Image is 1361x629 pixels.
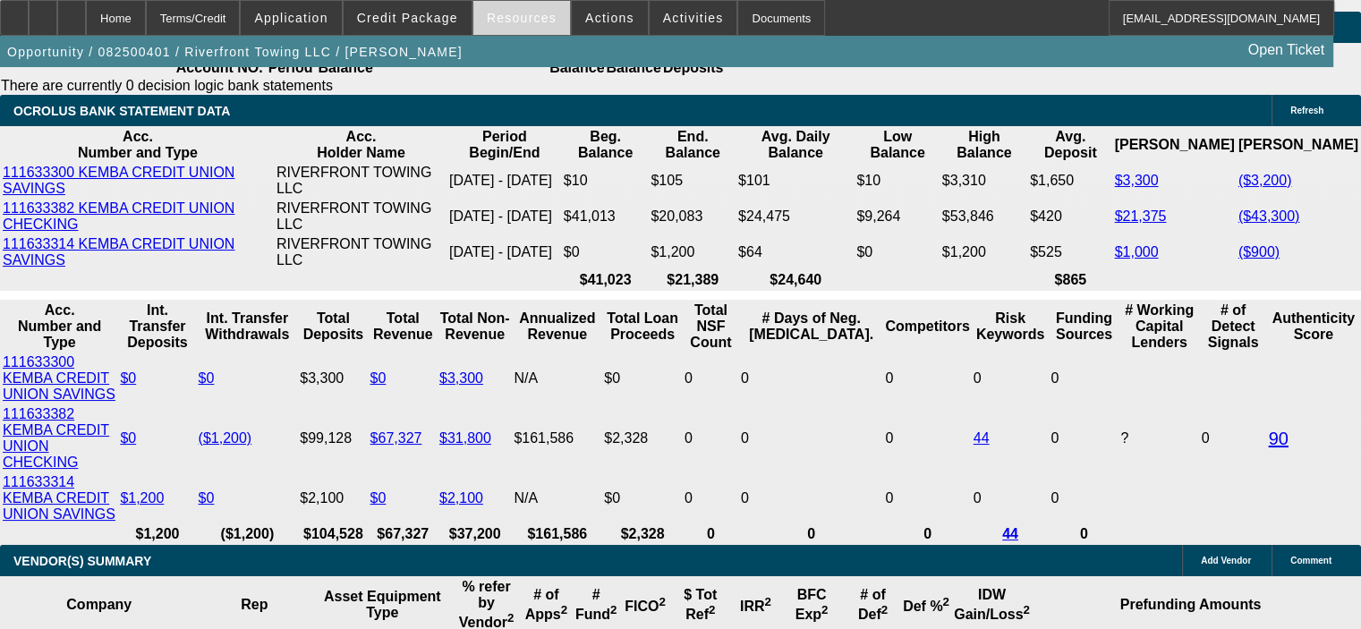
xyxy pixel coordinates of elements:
[603,302,682,352] th: Total Loan Proceeds
[3,236,234,268] a: 111633314 KEMBA CREDIT UNION SAVINGS
[563,235,649,269] td: $0
[1050,405,1118,472] td: 0
[563,271,649,289] th: $41,023
[13,554,151,568] span: VENDOR(S) SUMMARY
[650,235,736,269] td: $1,200
[650,271,736,289] th: $21,389
[884,525,970,543] th: 0
[1029,235,1111,269] td: $525
[903,599,949,614] b: Def %
[563,128,649,162] th: Beg. Balance
[1050,473,1118,523] td: 0
[709,603,715,616] sup: 2
[764,595,770,608] sup: 2
[507,611,514,625] sup: 2
[3,406,109,470] a: 111633382 KEMBA CREDIT UNION CHECKING
[1201,302,1266,352] th: # of Detect Signals
[740,599,771,614] b: IRR
[603,353,682,404] td: $0
[198,302,298,352] th: Int. Transfer Withdrawals
[1238,128,1359,162] th: [PERSON_NAME]
[513,302,601,352] th: Annualized Revenue
[276,235,447,269] td: RIVERFRONT TOWING LLC
[855,235,939,269] td: $0
[625,599,666,614] b: FICO
[884,353,970,404] td: 0
[439,490,483,506] a: $2,100
[737,271,854,289] th: $24,640
[973,473,1049,523] td: 0
[513,353,601,404] td: N/A
[370,370,387,386] a: $0
[276,200,447,234] td: RIVERFRONT TOWING LLC
[1050,353,1118,404] td: 0
[276,164,447,198] td: RIVERFRONT TOWING LLC
[1114,208,1166,224] a: $21,375
[684,525,738,543] th: 0
[299,405,367,472] td: $99,128
[737,128,854,162] th: Avg. Daily Balance
[684,302,738,352] th: Sum of the Total NSF Count and Total Overdraft Fee Count from Ocrolus
[737,200,854,234] td: $24,475
[1268,429,1288,448] a: 90
[3,474,115,522] a: 111633314 KEMBA CREDIT UNION SAVINGS
[1114,244,1158,259] a: $1,000
[370,430,422,446] a: $67,327
[1114,173,1158,188] a: $3,300
[370,490,387,506] a: $0
[198,525,298,543] th: ($1,200)
[795,587,829,622] b: BFC Exp
[941,164,1027,198] td: $3,310
[855,164,939,198] td: $10
[858,587,888,622] b: # of Def
[572,1,648,35] button: Actions
[487,11,557,25] span: Resources
[448,200,561,234] td: [DATE] - [DATE]
[1050,302,1118,352] th: Funding Sources
[1290,106,1323,115] span: Refresh
[1290,556,1331,565] span: Comment
[941,235,1027,269] td: $1,200
[563,164,649,198] td: $10
[241,597,268,612] b: Rep
[684,473,738,523] td: 0
[254,11,327,25] span: Application
[663,11,724,25] span: Activities
[299,353,367,404] td: $3,300
[66,597,132,612] b: Company
[737,235,854,269] td: $64
[1238,208,1300,224] a: ($43,300)
[884,473,970,523] td: 0
[357,11,458,25] span: Credit Package
[2,302,117,352] th: Acc. Number and Type
[575,587,617,622] b: # Fund
[448,128,561,162] th: Period Begin/End
[603,525,682,543] th: $2,328
[684,405,738,472] td: 0
[650,128,736,162] th: End. Balance
[603,405,682,472] td: $2,328
[684,353,738,404] td: 0
[1119,302,1198,352] th: # Working Capital Lenders
[370,525,437,543] th: $67,327
[299,525,367,543] th: $104,528
[855,128,939,162] th: Low Balance
[370,302,437,352] th: Total Revenue
[119,302,195,352] th: Int. Transfer Deposits
[954,587,1030,622] b: IDW Gain/Loss
[3,165,234,196] a: 111633300 KEMBA CREDIT UNION SAVINGS
[740,302,883,352] th: # Days of Neg. [MEDICAL_DATA].
[740,405,883,472] td: 0
[650,164,736,198] td: $105
[119,525,195,543] th: $1,200
[1029,164,1111,198] td: $1,650
[120,490,164,506] a: $1,200
[650,1,737,35] button: Activities
[120,430,136,446] a: $0
[1267,302,1359,352] th: Authenticity Score
[603,473,682,523] td: $0
[1238,173,1292,188] a: ($3,200)
[1113,128,1235,162] th: [PERSON_NAME]
[7,45,463,59] span: Opportunity / 082500401 / Riverfront Towing LLC / [PERSON_NAME]
[1238,244,1280,259] a: ($900)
